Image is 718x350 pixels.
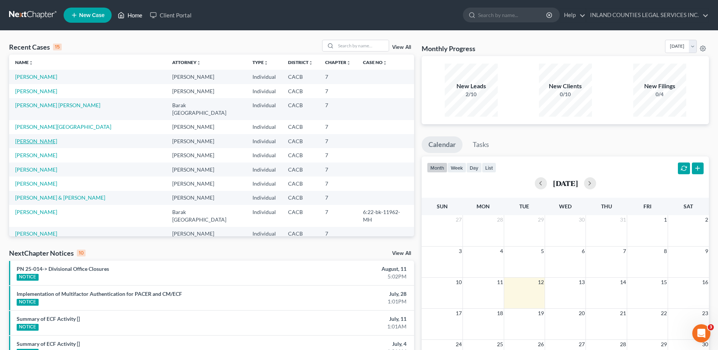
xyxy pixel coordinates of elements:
[701,278,709,287] span: 16
[114,8,146,22] a: Home
[704,247,709,256] span: 9
[246,98,282,120] td: Individual
[537,309,545,318] span: 19
[17,316,80,322] a: Summary of ECF Activity []
[319,162,357,177] td: 7
[15,209,57,215] a: [PERSON_NAME]
[496,278,504,287] span: 11
[578,278,586,287] span: 13
[660,340,668,349] span: 29
[578,309,586,318] span: 20
[336,40,389,51] input: Search by name...
[458,247,463,256] span: 3
[15,123,111,130] a: [PERSON_NAME][GEOGRAPHIC_DATA]
[9,42,62,52] div: Recent Cases
[282,120,319,134] td: CACB
[357,205,414,227] td: 6:22-bk-11962-MH
[540,247,545,256] span: 5
[478,8,547,22] input: Search by name...
[15,138,57,144] a: [PERSON_NAME]
[15,102,100,108] a: [PERSON_NAME] [PERSON_NAME]
[246,148,282,162] td: Individual
[77,250,86,256] div: 10
[282,290,407,298] div: July, 28
[319,98,357,120] td: 7
[282,98,319,120] td: CACB
[282,191,319,205] td: CACB
[601,203,612,209] span: Thu
[319,120,357,134] td: 7
[586,8,709,22] a: INLAND COUNTIES LEGAL SERVICES INC.
[166,227,246,241] td: [PERSON_NAME]
[581,247,586,256] span: 6
[15,88,57,94] a: [PERSON_NAME]
[17,291,182,297] a: Implementation of Multifactor Authentication for PACER and CM/ECF
[319,205,357,227] td: 7
[17,324,39,331] div: NOTICE
[319,148,357,162] td: 7
[619,215,627,224] span: 31
[455,340,463,349] span: 24
[166,70,246,84] td: [PERSON_NAME]
[15,230,57,237] a: [PERSON_NAME]
[246,191,282,205] td: Individual
[282,298,407,305] div: 1:01PM
[166,120,246,134] td: [PERSON_NAME]
[701,309,709,318] span: 23
[15,194,105,201] a: [PERSON_NAME] & [PERSON_NAME]
[166,162,246,177] td: [PERSON_NAME]
[704,215,709,224] span: 2
[246,120,282,134] td: Individual
[282,205,319,227] td: CACB
[392,45,411,50] a: View All
[166,148,246,162] td: [PERSON_NAME]
[708,324,714,330] span: 3
[319,177,357,191] td: 7
[264,61,268,65] i: unfold_more
[445,91,498,98] div: 2/10
[578,340,586,349] span: 27
[392,251,411,256] a: View All
[246,70,282,84] td: Individual
[172,59,201,65] a: Attorneyunfold_more
[663,215,668,224] span: 1
[166,205,246,227] td: Barak [GEOGRAPHIC_DATA]
[346,61,351,65] i: unfold_more
[246,134,282,148] td: Individual
[282,84,319,98] td: CACB
[499,247,504,256] span: 4
[166,191,246,205] td: [PERSON_NAME]
[692,324,710,342] iframe: Intercom live chat
[282,315,407,323] div: July, 11
[477,203,490,209] span: Mon
[146,8,195,22] a: Client Portal
[537,340,545,349] span: 26
[496,340,504,349] span: 25
[537,215,545,224] span: 29
[166,134,246,148] td: [PERSON_NAME]
[282,134,319,148] td: CACB
[319,84,357,98] td: 7
[282,177,319,191] td: CACB
[15,180,57,187] a: [PERSON_NAME]
[437,203,448,209] span: Sun
[246,84,282,98] td: Individual
[539,82,592,91] div: New Clients
[559,203,572,209] span: Wed
[633,91,686,98] div: 0/4
[282,162,319,177] td: CACB
[496,309,504,318] span: 18
[282,323,407,330] div: 1:01AM
[282,148,319,162] td: CACB
[246,177,282,191] td: Individual
[537,278,545,287] span: 12
[252,59,268,65] a: Typeunfold_more
[15,152,57,158] a: [PERSON_NAME]
[455,309,463,318] span: 17
[246,227,282,241] td: Individual
[15,59,33,65] a: Nameunfold_more
[660,278,668,287] span: 15
[622,247,627,256] span: 7
[282,273,407,280] div: 5:02PM
[53,44,62,50] div: 15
